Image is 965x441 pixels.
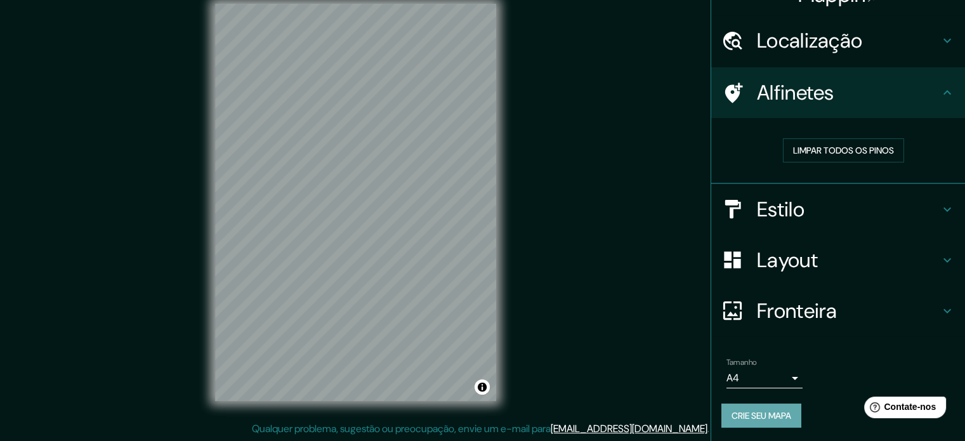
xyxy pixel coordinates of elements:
[711,67,965,118] div: Alfinetes
[757,247,818,273] font: Layout
[215,4,496,401] canvas: Mapa
[757,196,804,223] font: Estilo
[252,422,551,435] font: Qualquer problema, sugestão ou preocupação, envie um e-mail para
[726,368,803,388] div: A4
[711,235,965,286] div: Layout
[711,286,965,336] div: Fronteira
[757,298,837,324] font: Fronteira
[852,392,951,427] iframe: Iniciador de widget de ajuda
[711,184,965,235] div: Estilo
[732,410,791,421] font: Crie seu mapa
[757,79,834,106] font: Alfinetes
[709,421,711,435] font: .
[783,138,904,162] button: Limpar todos os pinos
[793,145,894,156] font: Limpar todos os pinos
[726,357,757,367] font: Tamanho
[475,379,490,395] button: Alternar atribuição
[721,404,801,428] button: Crie seu mapa
[757,27,862,54] font: Localização
[707,422,709,435] font: .
[551,422,707,435] a: [EMAIL_ADDRESS][DOMAIN_NAME]
[726,371,739,385] font: A4
[711,15,965,66] div: Localização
